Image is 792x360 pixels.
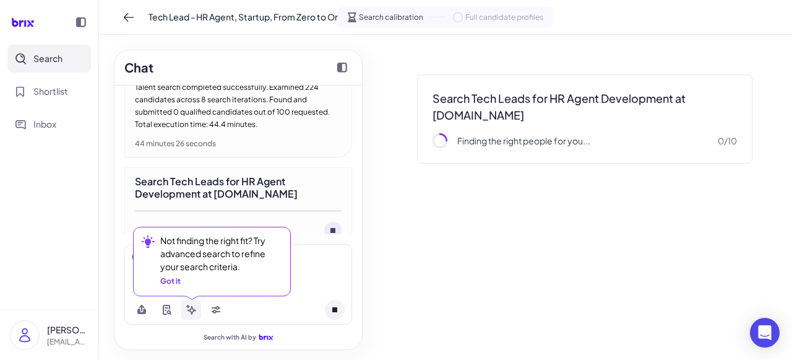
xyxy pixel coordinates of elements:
[33,52,62,65] span: Search
[124,58,153,77] h2: Chat
[135,224,265,237] div: Analyze ideal candidate profiles
[11,321,39,349] img: user_logo.png
[160,234,279,273] div: Not finding the right fit? Try advanced search to refine your search criteria.
[148,11,345,24] span: Tech Lead - HR Agent, Startup, From Zero to One
[465,12,543,23] span: Full candidate profiles
[7,110,91,138] button: Inbox
[47,336,88,348] p: [EMAIL_ADDRESS][DOMAIN_NAME]
[160,276,181,287] div: Got it
[332,58,352,77] button: Collapse chat
[359,12,423,23] span: Search calibration
[750,318,780,348] div: Open Intercom Messenger
[47,323,88,336] p: [PERSON_NAME]
[457,134,590,147] span: Finding the right people for you...
[33,118,56,131] span: Inbox
[135,81,342,131] div: Talent search completed successfully. Examined 224 candidates across 8 search iterations. Found a...
[7,77,91,105] button: Shortlist
[135,138,216,149] div: 44 minutes 26 seconds
[135,175,342,200] div: Search Tech Leads for HR Agent Development at [DOMAIN_NAME]
[33,85,68,98] span: Shortlist
[204,333,256,341] span: Search with AI by
[718,134,737,147] div: 0 / 10
[325,300,345,320] button: Cancel request
[433,90,737,123] h3: Search Tech Leads for HR Agent Development at [DOMAIN_NAME]
[7,45,91,72] button: Search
